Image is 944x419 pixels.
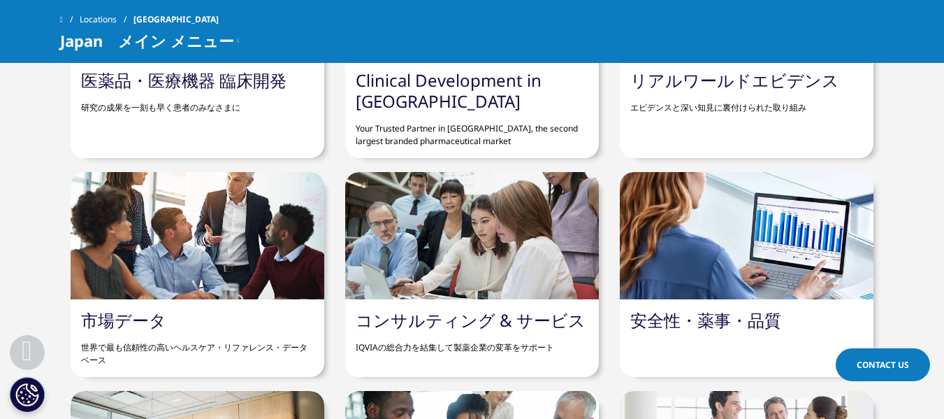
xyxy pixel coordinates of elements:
a: Contact Us [836,348,930,381]
button: Cookie 設定 [10,377,45,412]
a: 市場データ [81,308,166,332]
a: Locations [80,7,133,32]
p: IQVIAの総合力を結集して製薬企業の変革をサポート [356,331,588,354]
span: Contact Us [857,359,909,371]
p: 世界で最も信頼性の高いヘルスケア・リファレンス・データベース [81,331,314,367]
p: 研究の成果を一刻も早く患者のみなさまに [81,91,314,114]
a: 安全性・薬事・品質 [630,308,781,332]
a: リアルワールドエビデンス [630,69,839,92]
p: エビデンスと深い知見に裏付けられた取り組み [630,91,863,114]
a: コンサルティング & サービス [356,308,586,332]
a: Clinical Development in [GEOGRAPHIC_DATA] [356,69,542,113]
p: Your Trusted Partner in [GEOGRAPHIC_DATA], the second largest branded pharmaceutical market [356,112,588,148]
span: [GEOGRAPHIC_DATA] [133,7,219,32]
a: 医薬品・医療機器 臨床開発 [81,69,286,92]
span: Japan メイン メニュー [60,32,234,49]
